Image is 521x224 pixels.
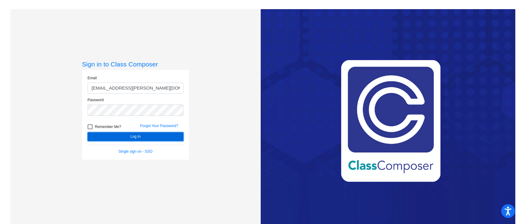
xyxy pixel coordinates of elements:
[82,60,189,68] h3: Sign in to Class Composer
[95,123,121,130] span: Remember Me?
[118,149,152,154] a: Single sign on - SSO
[88,75,97,81] label: Email
[88,97,104,103] label: Password
[140,124,178,128] a: Forgot Your Password?
[88,132,183,141] button: Log In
